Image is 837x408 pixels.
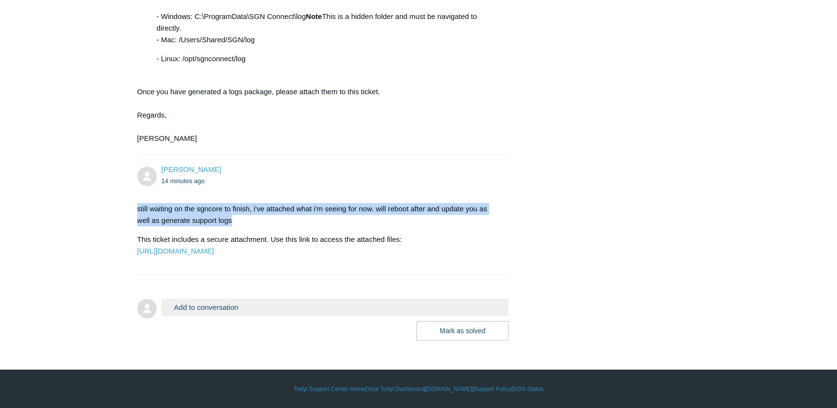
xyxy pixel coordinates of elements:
[137,203,499,226] p: still waiting on the sgncore to finish, i've attached what i'm seeing for now. will reboot after ...
[162,165,221,173] a: [PERSON_NAME]
[162,299,509,316] button: Add to conversation
[137,234,499,257] p: This ticket includes a secure attachment. Use this link to access the attached files:
[137,385,700,393] div: | | | |
[367,385,424,393] a: Your Todyl Dashboard
[157,53,499,65] p: - Linux: /opt/sgnconnect/log
[474,385,511,393] a: Support Policy
[162,165,221,173] span: Ali Zahir
[162,177,205,185] time: 10/02/2025, 11:09
[426,385,472,393] a: [DOMAIN_NAME]
[416,321,509,340] button: Mark as solved
[513,385,543,393] a: SGN Status
[306,12,322,20] strong: Note
[294,385,365,393] a: Todyl Support Center Home
[137,247,214,255] a: [URL][DOMAIN_NAME]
